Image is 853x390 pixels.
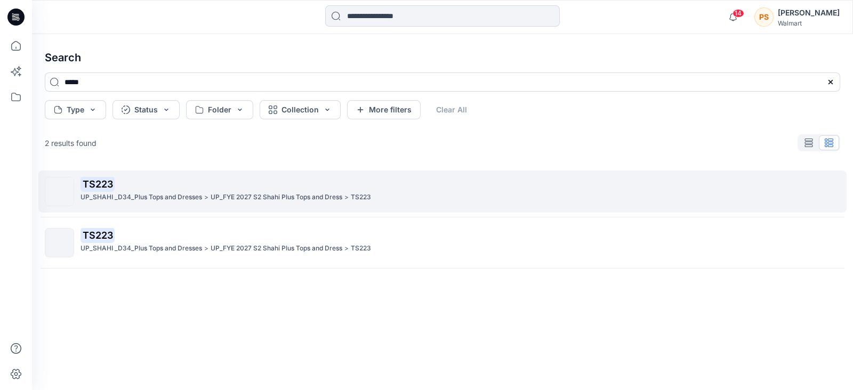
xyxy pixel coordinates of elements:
[45,137,96,149] p: 2 results found
[344,192,349,203] p: >
[347,100,421,119] button: More filters
[344,243,349,254] p: >
[81,243,202,254] p: UP_SHAHI _D34_Plus Tops and Dresses
[204,192,208,203] p: >
[38,170,847,213] a: TS223UP_SHAHI _D34_Plus Tops and Dresses>UP_FYE 2027 S2 Shahi Plus Tops and Dress>TS223
[45,100,106,119] button: Type
[733,9,744,18] span: 14
[778,19,840,27] div: Walmart
[211,192,342,203] p: UP_FYE 2027 S2 Shahi Plus Tops and Dress
[204,243,208,254] p: >
[778,6,840,19] div: [PERSON_NAME]
[81,176,115,191] mark: TS223
[38,222,847,264] a: TS223UP_SHAHI _D34_Plus Tops and Dresses>UP_FYE 2027 S2 Shahi Plus Tops and Dress>TS223
[351,192,371,203] p: TS223
[186,100,253,119] button: Folder
[112,100,180,119] button: Status
[81,192,202,203] p: UP_SHAHI _D34_Plus Tops and Dresses
[36,43,849,72] h4: Search
[81,228,115,242] mark: TS223
[754,7,774,27] div: PS
[211,243,342,254] p: UP_FYE 2027 S2 Shahi Plus Tops and Dress
[351,243,371,254] p: TS223
[260,100,341,119] button: Collection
